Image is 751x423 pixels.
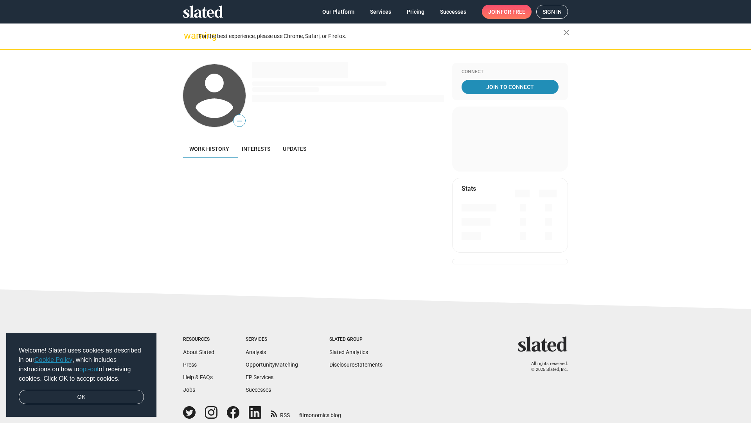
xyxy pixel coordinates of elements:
[183,374,213,380] a: Help & FAQs
[246,362,298,368] a: OpportunityMatching
[462,69,559,75] div: Connect
[234,116,245,126] span: —
[401,5,431,19] a: Pricing
[462,184,476,193] mat-card-title: Stats
[329,349,368,355] a: Slated Analytics
[271,407,290,419] a: RSS
[184,31,193,40] mat-icon: warning
[322,5,354,19] span: Our Platform
[407,5,424,19] span: Pricing
[189,146,229,152] span: Work history
[19,346,144,383] span: Welcome! Slated uses cookies as described in our , which includes instructions on how to of recei...
[183,362,197,368] a: Press
[183,139,235,158] a: Work history
[246,349,266,355] a: Analysis
[536,5,568,19] a: Sign in
[364,5,397,19] a: Services
[246,336,298,343] div: Services
[299,412,309,418] span: film
[19,390,144,405] a: dismiss cookie message
[34,356,72,363] a: Cookie Policy
[246,387,271,393] a: Successes
[299,405,341,419] a: filmonomics blog
[501,5,525,19] span: for free
[183,349,214,355] a: About Slated
[329,362,383,368] a: DisclosureStatements
[316,5,361,19] a: Our Platform
[463,80,557,94] span: Join To Connect
[329,336,383,343] div: Slated Group
[235,139,277,158] a: Interests
[523,361,568,372] p: All rights reserved. © 2025 Slated, Inc.
[440,5,466,19] span: Successes
[462,80,559,94] a: Join To Connect
[79,366,99,372] a: opt-out
[6,333,156,417] div: cookieconsent
[199,31,563,42] div: For the best experience, please use Chrome, Safari, or Firefox.
[183,387,195,393] a: Jobs
[482,5,532,19] a: Joinfor free
[488,5,525,19] span: Join
[242,146,270,152] span: Interests
[370,5,391,19] span: Services
[543,5,562,18] span: Sign in
[246,374,273,380] a: EP Services
[562,28,571,37] mat-icon: close
[283,146,306,152] span: Updates
[277,139,313,158] a: Updates
[434,5,473,19] a: Successes
[183,336,214,343] div: Resources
